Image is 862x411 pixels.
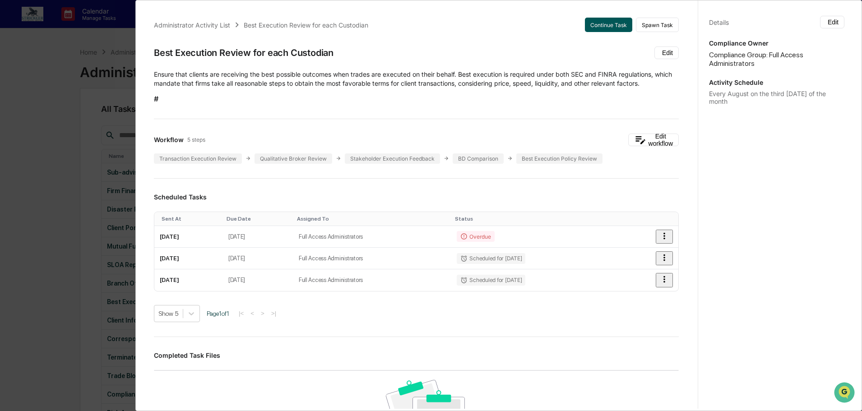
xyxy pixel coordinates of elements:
button: Edit [820,16,844,28]
div: Administrator Activity List [154,21,230,29]
div: Scheduled for [DATE] [457,275,525,286]
td: Full Access Administrators [293,248,451,269]
div: 🖐️ [9,172,16,180]
div: Toggle SortBy [162,216,219,222]
button: |< [236,309,246,317]
p: Ensure that clients are receiving the best possible outcomes when trades are executed on their be... [154,70,679,88]
div: Qualitative Broker Review [255,153,332,164]
button: >| [269,309,279,317]
td: [DATE] [223,269,293,291]
span: Page 1 of 1 [207,310,229,317]
p: Compliance Owner [709,39,844,47]
h3: Scheduled Tasks [154,193,679,201]
div: Toggle SortBy [297,216,448,222]
div: Scheduled for [DATE] [457,253,525,264]
a: 🗄️Attestations [62,168,116,184]
div: Stakeholder Execution Feedback [345,153,440,164]
span: Preclearance [18,171,58,180]
button: Spawn Task [636,18,679,32]
h2: # [154,94,679,104]
div: BD Comparison [453,153,504,164]
div: Best Execution Policy Review [516,153,602,164]
button: < [248,309,257,317]
td: [DATE] [223,248,293,269]
div: Start new chat [31,127,148,136]
div: Details [709,18,729,26]
td: [DATE] [154,248,223,269]
p: Activity Schedule [709,79,844,86]
p: How can we help? [9,77,164,91]
div: Overdue [457,231,494,242]
td: Full Access Administrators [293,269,451,291]
div: Compliance Group: Full Access Administrators [709,51,844,68]
div: Toggle SortBy [455,216,615,222]
button: Edit [654,46,679,59]
button: > [258,309,267,317]
span: Pylon [90,211,109,217]
td: Full Access Administrators [293,226,451,248]
div: Best Execution Review for each Custodian [244,21,368,29]
button: Continue Task [585,18,632,32]
span: Data Lookup [18,189,57,198]
div: Transaction Execution Review [154,153,242,164]
h3: Completed Task Files [154,351,679,359]
button: Edit workflow [628,134,679,146]
span: Attestations [74,171,112,180]
div: Best Execution Review for each Custodian [154,47,334,58]
button: Start new chat [153,129,164,140]
div: Every August on the third [DATE] of the month [709,90,844,105]
a: Powered byPylon [64,210,109,217]
div: 🗄️ [65,172,73,180]
a: 🔎Data Lookup [5,185,60,201]
div: Toggle SortBy [227,216,290,222]
img: 1746055101610-c473b297-6a78-478c-a979-82029cc54cd1 [9,127,25,143]
div: 🔎 [9,189,16,197]
td: [DATE] [223,226,293,248]
span: 5 steps [187,136,205,143]
td: [DATE] [154,269,223,291]
a: 🖐️Preclearance [5,168,62,184]
span: Workflow [154,136,184,143]
img: Greenboard [9,50,27,68]
iframe: Open customer support [833,381,857,406]
td: [DATE] [154,226,223,248]
div: We're available if you need us! [31,136,114,143]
